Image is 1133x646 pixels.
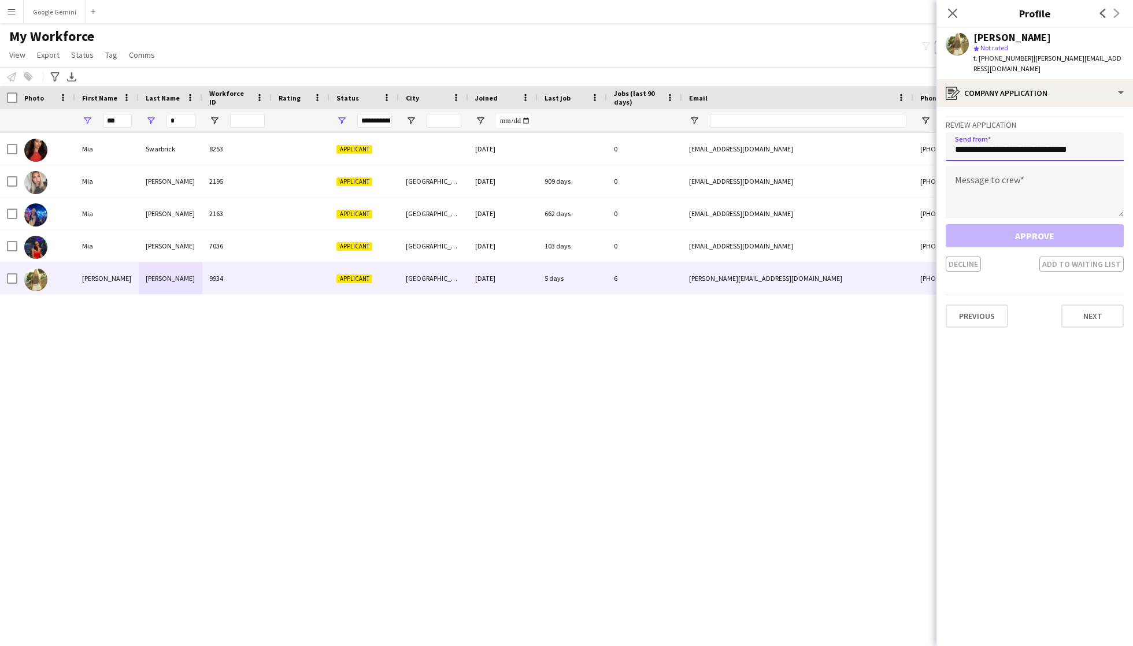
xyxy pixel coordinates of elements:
div: [PERSON_NAME] [139,198,202,229]
div: 9934 [202,262,272,294]
div: 5 days [538,262,607,294]
img: Miah Wright [24,268,47,291]
div: [EMAIL_ADDRESS][DOMAIN_NAME] [682,165,913,197]
div: Mia [75,198,139,229]
div: 0 [607,230,682,262]
span: View [9,50,25,60]
div: [EMAIL_ADDRESS][DOMAIN_NAME] [682,133,913,165]
span: City [406,94,419,102]
button: Open Filter Menu [406,116,416,126]
img: Mia Wright [24,236,47,259]
div: 909 days [538,165,607,197]
div: [GEOGRAPHIC_DATA] [399,230,468,262]
button: Open Filter Menu [475,116,486,126]
div: [PHONE_NUMBER] [913,230,1061,262]
div: Company application [936,79,1133,107]
div: [PHONE_NUMBER] [913,262,1061,294]
div: 8253 [202,133,272,165]
span: Applicant [336,274,372,283]
span: | [PERSON_NAME][EMAIL_ADDRESS][DOMAIN_NAME] [973,54,1121,73]
input: Last Name Filter Input [166,114,195,128]
button: Google Gemini [24,1,86,23]
span: Last job [545,94,571,102]
span: Applicant [336,242,372,251]
div: 7036 [202,230,272,262]
div: 2163 [202,198,272,229]
span: Applicant [336,145,372,154]
a: Tag [101,47,122,62]
a: Status [66,47,98,62]
span: Comms [129,50,155,60]
button: Everyone9,753 [935,40,993,54]
button: Open Filter Menu [336,116,347,126]
div: Mia [75,230,139,262]
span: Last Name [146,94,180,102]
span: Joined [475,94,498,102]
div: [PHONE_NUMBER] [913,198,1061,229]
button: Open Filter Menu [209,116,220,126]
div: [DATE] [468,165,538,197]
span: Email [689,94,708,102]
div: Swarbrick [139,133,202,165]
span: Workforce ID [209,89,251,106]
span: Phone [920,94,941,102]
span: First Name [82,94,117,102]
span: Status [71,50,94,60]
span: Not rated [980,43,1008,52]
input: Workforce ID Filter Input [230,114,265,128]
div: [PHONE_NUMBER] [913,133,1061,165]
span: My Workforce [9,28,94,45]
div: [GEOGRAPHIC_DATA] [399,198,468,229]
div: 103 days [538,230,607,262]
div: [PERSON_NAME] [139,230,202,262]
a: View [5,47,30,62]
span: Applicant [336,210,372,218]
div: [DATE] [468,230,538,262]
div: 6 [607,262,682,294]
div: Mia [75,133,139,165]
div: [PERSON_NAME] [139,262,202,294]
div: 0 [607,133,682,165]
div: [PERSON_NAME] [973,32,1051,43]
button: Previous [946,305,1008,328]
img: Mia Waugh [24,171,47,194]
button: Open Filter Menu [920,116,931,126]
div: 0 [607,165,682,197]
div: [DATE] [468,262,538,294]
div: 0 [607,198,682,229]
div: [DATE] [468,198,538,229]
app-action-btn: Advanced filters [48,70,62,84]
span: Tag [105,50,117,60]
span: Export [37,50,60,60]
div: [PERSON_NAME] [139,165,202,197]
img: Mia Swarbrick [24,139,47,162]
span: Applicant [336,177,372,186]
div: Mia [75,165,139,197]
span: Photo [24,94,44,102]
div: [GEOGRAPHIC_DATA] [399,165,468,197]
button: Next [1061,305,1124,328]
div: [PERSON_NAME] [75,262,139,294]
div: [DATE] [468,133,538,165]
span: Status [336,94,359,102]
img: Mia Williams [24,203,47,227]
span: t. [PHONE_NUMBER] [973,54,1034,62]
div: [PHONE_NUMBER] [913,165,1061,197]
input: City Filter Input [427,114,461,128]
div: [EMAIL_ADDRESS][DOMAIN_NAME] [682,198,913,229]
span: Jobs (last 90 days) [614,89,661,106]
a: Comms [124,47,160,62]
input: First Name Filter Input [103,114,132,128]
div: 662 days [538,198,607,229]
app-action-btn: Export XLSX [65,70,79,84]
input: Email Filter Input [710,114,906,128]
a: Export [32,47,64,62]
button: Open Filter Menu [689,116,699,126]
div: 2195 [202,165,272,197]
div: [PERSON_NAME][EMAIL_ADDRESS][DOMAIN_NAME] [682,262,913,294]
span: Rating [279,94,301,102]
div: [GEOGRAPHIC_DATA] [399,262,468,294]
button: Open Filter Menu [82,116,92,126]
input: Joined Filter Input [496,114,531,128]
h3: Review Application [946,120,1124,130]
